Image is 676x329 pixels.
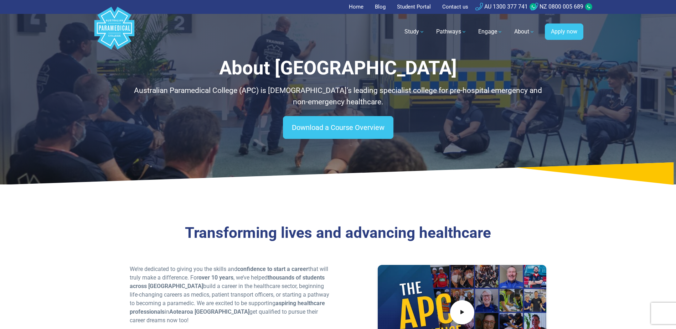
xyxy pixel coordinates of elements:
[130,265,334,325] p: We’re dedicated to giving you the skills and that will truly make a difference. For , we’ve helpe...
[130,57,547,79] h1: About [GEOGRAPHIC_DATA]
[169,308,249,315] strong: Aotearoa [GEOGRAPHIC_DATA]
[531,3,583,10] a: NZ 0800 005 689
[93,14,136,50] a: Australian Paramedical College
[475,3,528,10] a: AU 1300 377 741
[237,266,308,272] strong: confidence to start a career
[545,23,583,40] a: Apply now
[198,274,233,281] strong: over 10 years
[130,85,547,108] p: Australian Paramedical College (APC) is [DEMOGRAPHIC_DATA]’s leading specialist college for pre-h...
[130,224,547,242] h3: Transforming lives and advancing healthcare
[432,22,471,42] a: Pathways
[510,22,539,42] a: About
[283,116,393,139] a: Download a Course Overview
[400,22,429,42] a: Study
[474,22,507,42] a: Engage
